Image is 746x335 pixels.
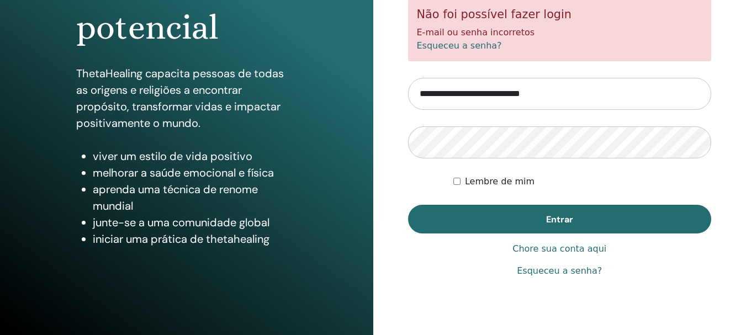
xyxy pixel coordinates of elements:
font: ThetaHealing capacita pessoas de todas as origens e religiões a encontrar propósito, transformar ... [76,66,284,130]
a: Esqueceu a senha? [517,264,602,278]
div: Mantenha-me autenticado indefinidamente ou até que eu faça logout manualmente [453,175,711,188]
font: iniciar uma prática de thetahealing [93,232,269,246]
font: viver um estilo de vida positivo [93,149,252,163]
font: melhorar a saúde emocional e física [93,166,274,180]
a: Chore sua conta aqui [512,242,606,256]
button: Entrar [408,205,712,233]
font: Esqueceu a senha? [517,265,602,276]
font: aprenda uma técnica de renome mundial [93,182,258,213]
font: junte-se a uma comunidade global [93,215,269,230]
font: Lembre de mim [465,176,535,187]
a: Esqueceu a senha? [417,40,502,51]
font: Entrar [546,214,573,225]
font: Não foi possível fazer login [417,8,572,21]
font: E-mail ou senha incorretos [417,27,535,38]
font: Chore sua conta aqui [512,243,606,254]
